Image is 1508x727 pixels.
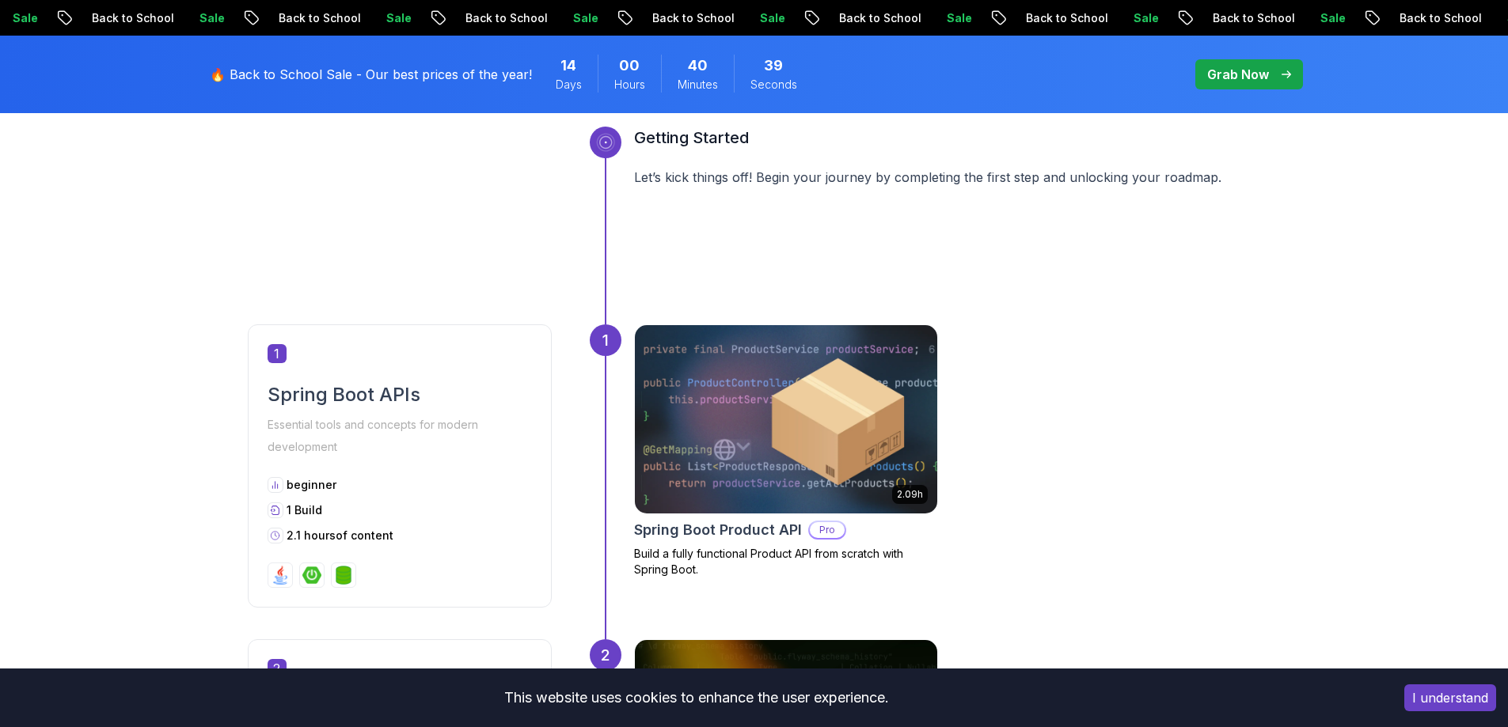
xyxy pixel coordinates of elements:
[374,10,482,26] p: Back to School
[268,659,287,678] span: 2
[810,522,845,538] p: Pro
[108,10,159,26] p: Sale
[634,127,1261,149] h3: Getting Started
[334,566,353,585] img: spring-data-jpa logo
[590,639,621,671] div: 2
[268,414,532,458] p: Essential tools and concepts for modern development
[1122,10,1229,26] p: Back to School
[748,10,856,26] p: Back to School
[12,680,1381,715] div: This website uses cookies to enhance the user experience.
[1416,10,1467,26] p: Sale
[1229,10,1280,26] p: Sale
[614,77,645,93] span: Hours
[302,566,321,585] img: spring-boot logo
[856,10,906,26] p: Sale
[268,382,532,407] h2: Spring Boot APIs
[561,10,669,26] p: Back to School
[188,10,295,26] p: Back to School
[634,519,802,541] h2: Spring Boot Product API
[750,77,797,93] span: Seconds
[688,55,708,77] span: 40 Minutes
[764,55,783,77] span: 39 Seconds
[271,566,290,585] img: java logo
[935,10,1043,26] p: Back to School
[268,344,287,363] span: 1
[1043,10,1093,26] p: Sale
[635,325,937,513] img: Spring Boot Product API card
[897,488,923,501] p: 2.09h
[634,168,1261,187] p: Let’s kick things off! Begin your journey by completing the first step and unlocking your roadmap.
[287,503,322,517] span: 1 Build
[556,77,582,93] span: Days
[1,10,108,26] p: Back to School
[678,77,718,93] span: Minutes
[1309,10,1416,26] p: Back to School
[295,10,346,26] p: Sale
[482,10,533,26] p: Sale
[287,477,336,493] p: beginner
[590,324,621,356] div: 1
[210,65,532,84] p: 🔥 Back to School Sale - Our best prices of the year!
[287,528,393,543] p: 2.1 hours of content
[619,55,640,77] span: 0 Hours
[560,55,576,77] span: 14 Days
[669,10,720,26] p: Sale
[634,324,938,577] a: Spring Boot Product API card2.09hSpring Boot Product APIProBuild a fully functional Product API f...
[1404,684,1496,711] button: Accept cookies
[634,546,938,577] p: Build a fully functional Product API from scratch with Spring Boot.
[1207,65,1269,84] p: Grab Now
